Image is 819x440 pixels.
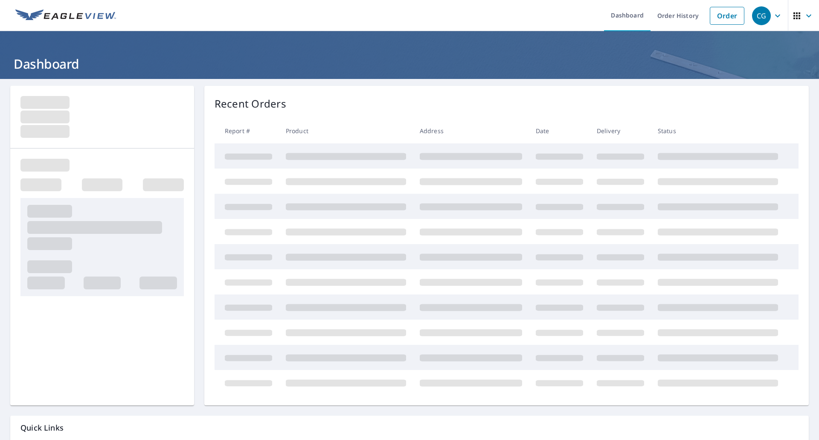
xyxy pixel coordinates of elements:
h1: Dashboard [10,55,809,73]
th: Address [413,118,529,143]
th: Status [651,118,785,143]
th: Report # [215,118,279,143]
th: Delivery [590,118,651,143]
div: CG [752,6,771,25]
img: EV Logo [15,9,116,22]
a: Order [710,7,744,25]
th: Product [279,118,413,143]
p: Recent Orders [215,96,286,111]
th: Date [529,118,590,143]
p: Quick Links [20,423,799,433]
